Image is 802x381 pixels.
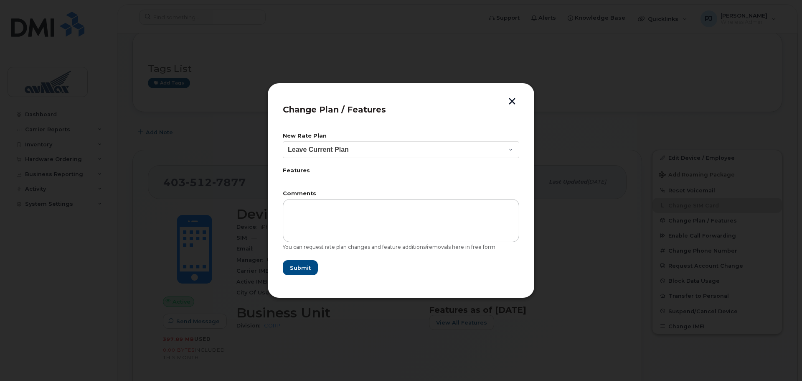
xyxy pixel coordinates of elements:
[283,168,519,174] label: Features
[283,260,318,275] button: Submit
[283,244,519,251] div: You can request rate plan changes and feature additions/removals here in free form
[283,105,386,115] span: Change Plan / Features
[290,264,311,272] span: Submit
[283,191,519,197] label: Comments
[283,133,519,139] label: New Rate Plan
